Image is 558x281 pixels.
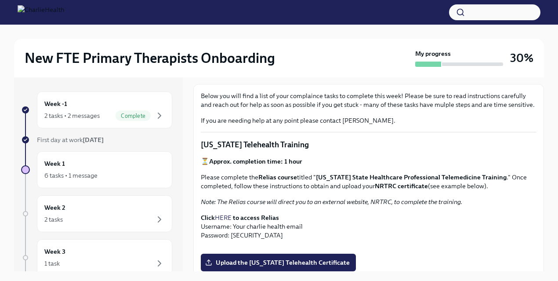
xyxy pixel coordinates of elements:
[44,171,98,180] div: 6 tasks • 1 message
[21,195,172,232] a: Week 22 tasks
[25,49,275,67] h2: New FTE Primary Therapists Onboarding
[44,247,65,256] h6: Week 3
[201,213,536,240] p: Username: Your charlie health email Password: [SECURITY_DATA]
[201,91,536,109] p: Below you will find a list of your complaince tasks to complete this week! Please be sure to read...
[18,5,64,19] img: CharlieHealth
[201,139,536,150] p: [US_STATE] Telehealth Training
[37,136,104,144] span: First day at work
[201,173,536,190] p: Please complete the titled " ." Once completed, follow these instructions to obtain and upload yo...
[510,50,533,66] h3: 30%
[201,254,356,271] label: Upload the [US_STATE] Telehealth Certificate
[258,173,297,181] strong: Relias course
[316,173,507,181] strong: [US_STATE] State Healthcare Professional Telemedicine Training
[209,157,302,165] strong: Approx. completion time: 1 hour
[44,203,65,212] h6: Week 2
[201,116,536,125] p: If you are needing help at any point please contact [PERSON_NAME].
[21,239,172,276] a: Week 31 task
[44,99,67,109] h6: Week -1
[44,159,65,168] h6: Week 1
[201,157,536,166] p: ⏳
[44,215,63,224] div: 2 tasks
[21,151,172,188] a: Week 16 tasks • 1 message
[21,135,172,144] a: First day at work[DATE]
[44,259,60,268] div: 1 task
[375,182,428,190] strong: NRTRC certificate
[21,91,172,128] a: Week -12 tasks • 2 messagesComplete
[116,113,151,119] span: Complete
[201,214,215,222] strong: Click
[201,198,462,206] em: Note: The Relias course will direct you to an external website, NRTRC, to complete the training.
[207,258,350,267] span: Upload the [US_STATE] Telehealth Certificate
[233,214,279,222] strong: to access Relias
[44,111,100,120] div: 2 tasks • 2 messages
[83,136,104,144] strong: [DATE]
[415,49,451,58] strong: My progress
[215,214,232,222] a: HERE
